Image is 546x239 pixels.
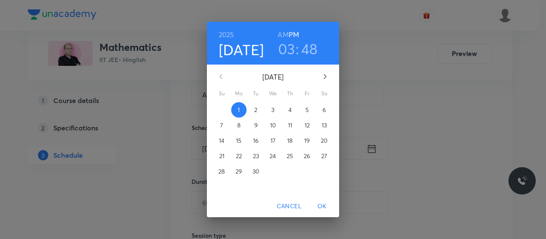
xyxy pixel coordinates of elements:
[282,102,298,118] button: 4
[305,106,309,114] p: 5
[231,148,247,164] button: 22
[219,41,264,59] button: [DATE]
[248,102,264,118] button: 2
[321,152,327,160] p: 27
[277,201,302,212] span: Cancel
[231,164,247,179] button: 29
[231,102,247,118] button: 1
[282,118,298,133] button: 11
[299,89,315,98] span: Fr
[214,164,229,179] button: 28
[248,89,264,98] span: Tu
[288,106,292,114] p: 4
[270,121,276,130] p: 10
[278,29,288,41] button: AM
[218,167,225,176] p: 28
[282,133,298,148] button: 18
[299,133,315,148] button: 19
[248,148,264,164] button: 23
[270,136,276,145] p: 17
[254,106,257,114] p: 2
[282,148,298,164] button: 25
[278,40,295,58] button: 03
[235,167,242,176] p: 29
[299,118,315,133] button: 12
[231,118,247,133] button: 8
[219,152,224,160] p: 21
[308,198,336,214] button: OK
[317,148,332,164] button: 27
[322,121,327,130] p: 13
[231,133,247,148] button: 15
[317,102,332,118] button: 6
[236,136,241,145] p: 15
[254,121,258,130] p: 9
[288,121,292,130] p: 11
[214,133,229,148] button: 14
[236,152,242,160] p: 22
[304,136,310,145] p: 19
[299,102,315,118] button: 5
[214,89,229,98] span: Su
[265,102,281,118] button: 3
[248,118,264,133] button: 9
[317,89,332,98] span: Sa
[312,201,332,212] span: OK
[214,148,229,164] button: 21
[253,136,258,145] p: 16
[265,89,281,98] span: We
[299,148,315,164] button: 26
[265,133,281,148] button: 17
[282,89,298,98] span: Th
[317,118,332,133] button: 13
[219,136,224,145] p: 14
[305,121,310,130] p: 12
[270,152,276,160] p: 24
[287,152,293,160] p: 25
[271,106,274,114] p: 3
[248,164,264,179] button: 30
[321,136,328,145] p: 20
[273,198,305,214] button: Cancel
[301,40,318,58] button: 48
[214,118,229,133] button: 7
[304,152,310,160] p: 26
[265,148,281,164] button: 24
[238,106,240,114] p: 1
[237,121,241,130] p: 8
[231,72,315,82] p: [DATE]
[296,40,299,58] h3: :
[322,106,326,114] p: 6
[265,118,281,133] button: 10
[219,29,234,41] button: 2025
[289,29,299,41] button: PM
[253,167,259,176] p: 30
[317,133,332,148] button: 20
[287,136,293,145] p: 18
[253,152,259,160] p: 23
[220,121,223,130] p: 7
[231,89,247,98] span: Mo
[248,133,264,148] button: 16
